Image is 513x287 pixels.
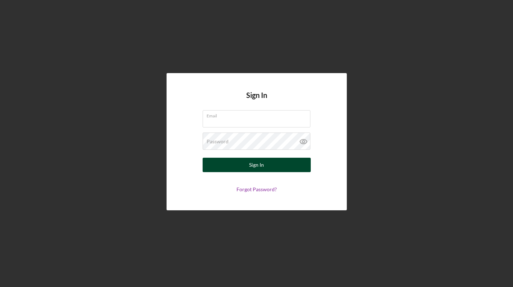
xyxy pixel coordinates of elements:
h4: Sign In [246,91,267,110]
div: Sign In [249,158,264,172]
button: Sign In [203,158,311,172]
label: Password [207,139,229,144]
a: Forgot Password? [236,186,277,192]
label: Email [207,111,310,118]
